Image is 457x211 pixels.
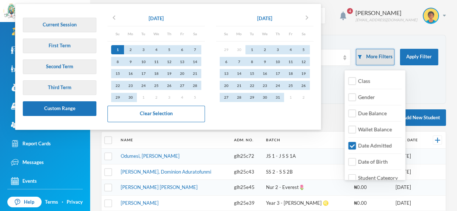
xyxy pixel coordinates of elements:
div: 4 [150,45,163,54]
button: Add New Student [388,109,446,126]
div: 5 [297,45,310,54]
a: [PERSON_NAME] [121,200,159,206]
div: Su [220,30,233,37]
td: SS 2 - S S 2B [262,164,350,180]
img: STUDENT [424,8,438,23]
div: Mo [124,30,137,37]
button: chevron_left [107,13,121,25]
td: [DATE] [392,149,426,164]
button: Custom Range [23,101,96,116]
div: We [150,30,163,37]
div: Th [271,30,284,37]
i: chevron_left [110,13,118,22]
div: 13 [220,69,233,78]
div: 14 [188,57,201,66]
div: [DATE] [257,15,272,22]
button: More Filters [356,49,394,65]
div: 4 [284,45,297,54]
a: Terms [45,199,58,206]
button: Current Session [23,18,96,32]
div: 24 [137,81,150,90]
div: 2 [124,45,137,54]
div: 20 [176,69,188,78]
div: 19 [297,69,310,78]
div: 6 [176,45,188,54]
div: Sa [297,30,310,37]
div: Report Cards [11,140,51,148]
span: Gender [355,94,378,100]
div: [EMAIL_ADDRESS][DOMAIN_NAME] [355,17,417,23]
i: chevron_right [302,13,311,22]
div: 16 [124,69,137,78]
th: Batch [262,132,350,149]
th: Adm. Date [392,132,426,149]
button: First Term [23,39,96,53]
div: 9 [258,57,271,66]
a: [PERSON_NAME] [PERSON_NAME] [121,184,198,190]
div: 22 [111,81,124,90]
span: Date of Birth [355,159,391,165]
div: 18 [284,69,297,78]
button: Third Term [23,80,96,95]
div: 7 [233,57,245,66]
div: 25 [284,81,297,90]
div: 3 [271,45,284,54]
div: Mo [233,30,245,37]
td: ₦0.00 [350,195,392,211]
div: 7 [188,45,201,54]
div: 26 [163,81,176,90]
button: chevron_right [300,13,313,25]
span: Student Category [355,175,401,181]
th: Adm. No. [230,132,262,149]
button: Apply Filter [400,49,438,65]
div: Messages [11,159,44,166]
td: glh25c43 [230,164,262,180]
div: 27 [220,93,233,102]
div: 19 [163,69,176,78]
div: 16 [258,69,271,78]
td: JS 1 - J S S 1A [262,149,350,164]
div: 13 [176,57,188,66]
div: 10 [137,57,150,66]
div: 22 [245,81,258,90]
div: 30 [258,93,271,102]
td: glh25c72 [230,149,262,164]
div: 26 [297,81,310,90]
div: 23 [258,81,271,90]
span: 4 [347,8,353,14]
a: Privacy [67,199,83,206]
div: 1 [245,45,258,54]
div: 2 [258,45,271,54]
div: Events [11,177,37,185]
td: Year 3 - [PERSON_NAME] ♌️ [262,195,350,211]
button: Second Term [23,59,96,74]
div: 21 [233,81,245,90]
div: 31 [271,93,284,102]
div: 17 [271,69,284,78]
div: 24 [271,81,284,90]
div: 17 [137,69,150,78]
div: 5 [163,45,176,54]
div: Su [111,30,124,37]
a: Help [7,197,42,208]
div: 20 [220,81,233,90]
div: Tu [245,30,258,37]
div: Fr [284,30,297,37]
td: [DATE] [392,195,426,211]
div: 28 [188,81,201,90]
div: 28 [233,93,245,102]
div: 6 [220,57,233,66]
div: We [258,30,271,37]
span: Date Admitted [355,142,395,149]
div: Tu [137,30,150,37]
div: 18 [150,69,163,78]
div: Th [163,30,176,37]
span: Due Balance [355,110,390,116]
span: Wallet Balance [355,126,395,132]
a: [PERSON_NAME], Dominion Aduratofunmi [121,169,211,175]
div: 23 [124,81,137,90]
div: 9 [124,57,137,66]
div: 30 [124,93,137,102]
td: Nur 2 - Everest🌷 [262,180,350,196]
th: Name [117,132,230,149]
